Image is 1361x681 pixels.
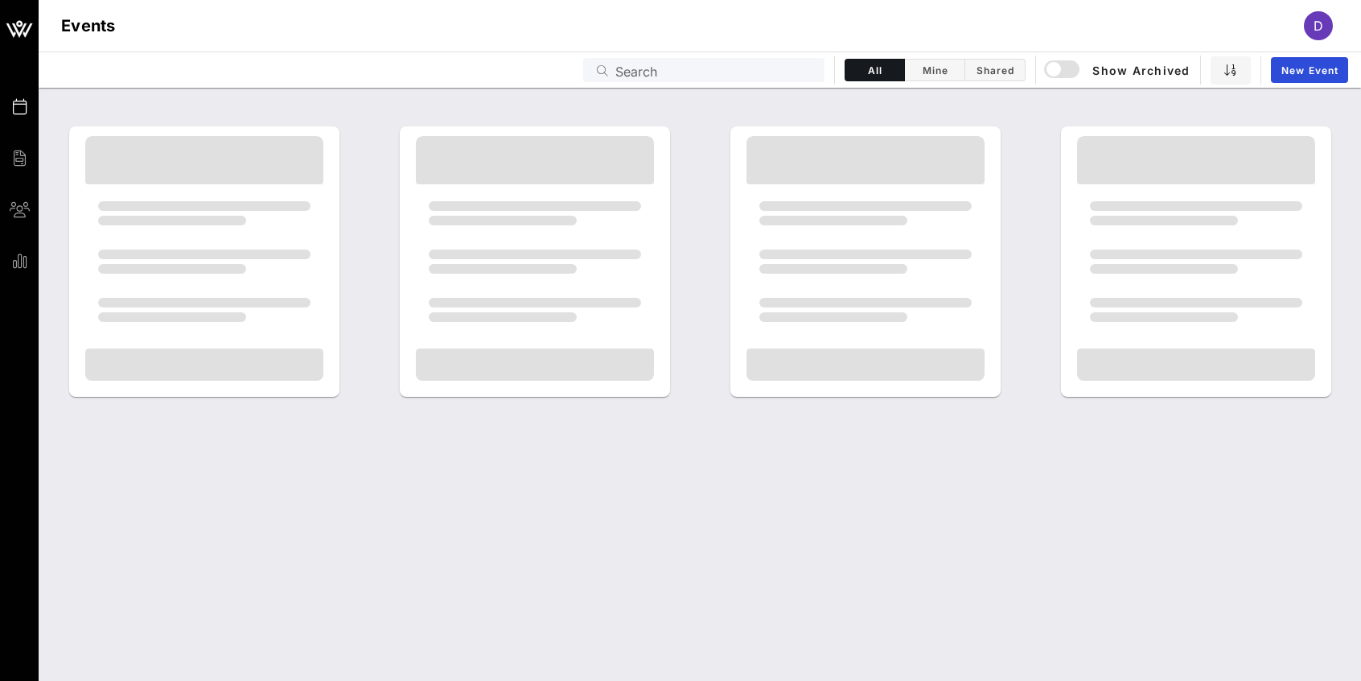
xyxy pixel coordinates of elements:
a: New Event [1271,57,1348,83]
div: d [1304,11,1333,40]
span: Shared [975,64,1015,76]
span: d [1314,18,1323,34]
span: Show Archived [1046,60,1190,80]
span: New Event [1281,64,1338,76]
span: All [855,64,894,76]
button: Shared [965,59,1026,81]
button: Mine [905,59,965,81]
span: Mine [915,64,955,76]
button: All [845,59,905,81]
h1: Events [61,13,116,39]
button: Show Archived [1046,56,1190,85]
